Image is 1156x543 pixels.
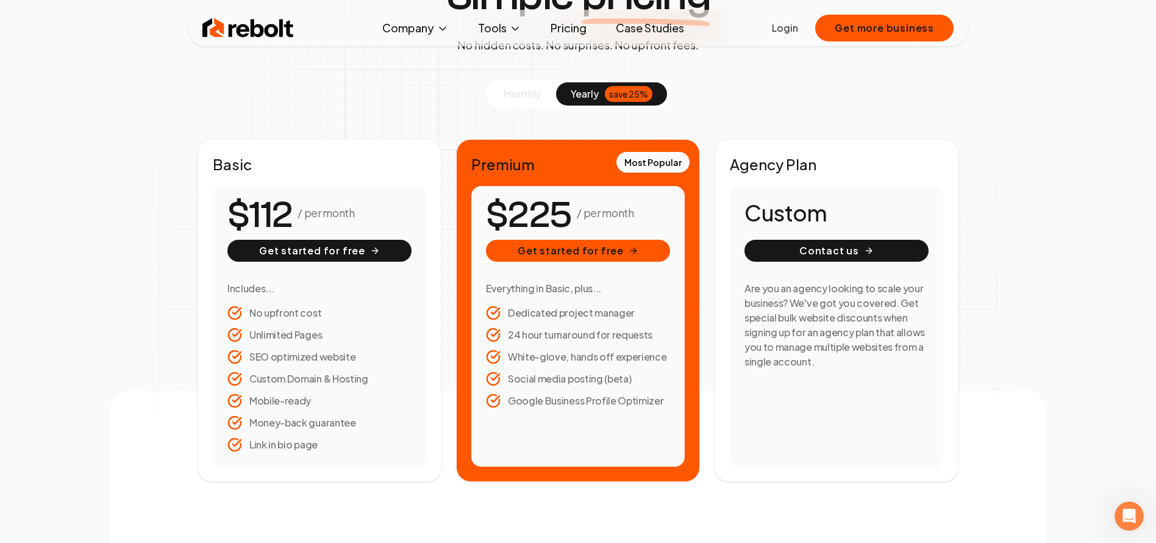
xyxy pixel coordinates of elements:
[227,372,412,386] li: Custom Domain & Hosting
[577,204,633,221] p: / per month
[471,154,685,174] h2: Premium
[616,152,690,173] div: Most Popular
[730,154,943,174] h2: Agency Plan
[468,16,531,40] button: Tools
[213,154,426,174] h2: Basic
[606,16,694,40] a: Case Studies
[227,350,412,364] li: SEO optimized website
[504,87,541,100] span: monthly
[486,281,670,296] h3: Everything in Basic, plus...
[227,328,412,342] li: Unlimited Pages
[486,372,670,386] li: Social media posting (beta)
[202,16,294,40] img: Rebolt Logo
[227,281,412,296] h3: Includes...
[227,437,412,452] li: Link in bio page
[486,240,670,262] button: Get started for free
[744,281,929,369] h3: Are you an agency looking to scale your business? We've got you covered. Get special bulk website...
[486,188,572,243] number-flow-react: $225
[486,306,670,320] li: Dedicated project manager
[227,240,412,262] button: Get started for free
[486,394,670,408] li: Google Business Profile Optimizer
[227,188,293,243] number-flow-react: $112
[605,86,652,102] div: save 25%
[227,306,412,320] li: No upfront cost
[744,201,929,225] h1: Custom
[486,328,670,342] li: 24 hour turnaround for requests
[373,16,458,40] button: Company
[227,415,412,430] li: Money-back guarantee
[541,16,596,40] a: Pricing
[486,350,670,364] li: White-glove, hands off experience
[744,240,929,262] button: Contact us
[298,204,354,221] p: / per month
[556,82,667,106] button: yearlysave 25%
[227,394,412,408] li: Mobile-ready
[772,21,798,35] a: Login
[815,15,954,41] button: Get more business
[1115,502,1144,531] iframe: Intercom live chat
[489,82,556,106] button: monthly
[571,87,599,101] span: yearly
